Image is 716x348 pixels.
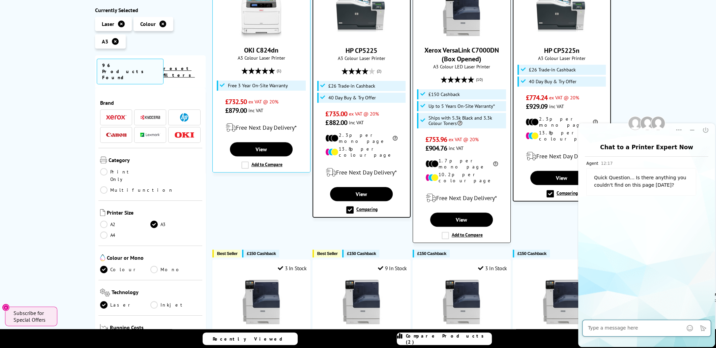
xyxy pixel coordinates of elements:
span: 40 Day Buy & Try Offer [328,95,376,100]
span: £735.00 [325,109,347,118]
div: 3 In Stock [478,265,507,272]
a: A4 [100,231,150,239]
li: 13.8p per colour page [325,146,397,158]
span: (10) [476,73,483,86]
a: Xerox VersaLink C7000DN (Box Opened) [424,46,499,63]
img: Lexmark [140,133,160,137]
a: Xerox VersaLink C7000DN Wireless Bundle [436,322,487,328]
button: £150 Cashback [342,250,379,257]
li: 1.7p per mono page [425,158,498,170]
a: OKI C824dn [244,46,278,55]
div: modal_delivery [317,163,407,182]
img: HP [180,113,188,122]
button: Best Seller [312,250,341,257]
img: Colour or Mono [100,254,105,261]
span: Best Seller [317,251,338,256]
a: A3 [150,221,201,228]
span: Category [109,157,201,165]
div: modal_delivery [416,189,507,208]
a: Colour [100,266,150,273]
a: HP CP5225 [346,46,377,55]
span: Compare Products (2) [406,333,491,345]
a: HP CP5225 [336,34,387,41]
span: £882.00 [325,118,347,127]
li: 2.3p per mono page [526,116,598,128]
span: 96 Products Found [97,59,163,84]
a: Inkjet [150,301,201,309]
a: Compare Products (2) [397,333,492,345]
span: £150 Cashback [428,92,459,97]
a: HP [174,113,195,122]
a: Xerox VersaLink C7000N [336,322,387,328]
a: View [530,171,593,185]
img: OKI [174,132,195,138]
span: Running Costs [110,324,201,333]
span: A3 [102,38,108,45]
li: 10.2p per colour page [425,171,498,184]
a: HP CP5225n [544,46,579,55]
span: A3 Colour Laser Printer [216,55,307,61]
span: (2) [377,65,381,77]
img: Technology [100,289,110,296]
span: £904.76 [425,144,447,153]
span: inc VAT [549,103,564,109]
a: Kyocera [140,113,160,122]
li: 13.8p per colour page [526,130,598,142]
div: modal_delivery [216,118,307,137]
a: Print Only [100,168,150,183]
img: Xerox VersaLink C7000DN Wireless Bundle [436,277,487,327]
span: (1) [277,64,281,77]
label: Comparing [546,190,578,197]
img: Xerox VersaLink C7000DN [236,277,287,327]
span: ex VAT @ 20% [248,98,278,105]
span: £150 Cashback [517,251,546,256]
span: Free 3 Year On-Site Warranty [228,83,288,88]
button: £150 Cashback [413,250,450,257]
img: Printer Size [100,209,105,216]
span: Ships with 5.3k Black and 3.3k Colour Toners [428,115,504,126]
span: Subscribe for Special Offers [13,310,51,323]
span: Up to 5 Years On-Site Warranty* [428,103,495,109]
span: £732.50 [225,97,247,106]
a: Laser [100,301,150,309]
span: Brand [100,99,201,106]
span: ex VAT @ 20% [349,110,379,117]
a: reset filters [163,65,195,78]
span: 40 Day Buy & Try Offer [529,79,576,84]
span: ex VAT @ 20% [549,94,579,101]
span: £150 Cashback [417,251,446,256]
a: OKI [174,131,195,139]
img: Xerox VersaLink C7000N Wireless Bundle [536,277,587,327]
span: Technology [112,289,201,298]
span: ex VAT @ 20% [449,136,479,143]
span: £774.24 [526,93,547,102]
a: Lexmark [140,131,160,139]
a: OKI C824dn [236,34,287,40]
span: A3 Colour LED Laser Printer [416,63,507,70]
span: Recently Viewed [213,336,289,342]
a: Xerox VersaLink C7000N Wireless Bundle [536,322,587,328]
span: Colour or Mono [107,254,201,262]
a: HP CP5225n [536,34,587,41]
iframe: chat window [577,112,716,348]
label: Add to Compare [241,161,282,169]
a: View [230,142,293,156]
a: Xerox VersaLink C7000DN [236,322,287,328]
a: Recently Viewed [203,333,298,345]
div: 3 In Stock [278,265,307,272]
span: £879.00 [225,106,247,115]
li: 2.3p per mono page [325,132,397,144]
button: Close [2,304,10,311]
a: Xerox [106,113,126,122]
a: Canon [106,131,126,139]
img: Running Costs [100,324,108,331]
span: Best Seller [217,251,238,256]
